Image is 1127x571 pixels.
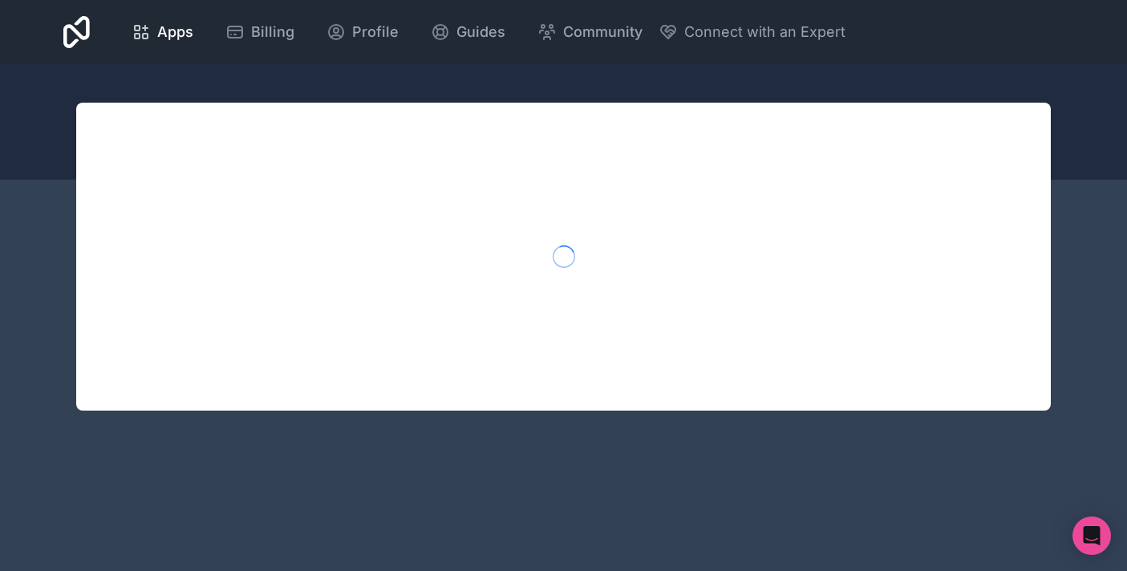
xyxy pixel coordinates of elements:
span: Connect with an Expert [684,21,845,43]
a: Apps [119,14,206,50]
a: Profile [314,14,411,50]
span: Guides [456,21,505,43]
span: Profile [352,21,399,43]
span: Apps [157,21,193,43]
a: Guides [418,14,518,50]
a: Community [525,14,655,50]
button: Connect with an Expert [659,21,845,43]
span: Billing [251,21,294,43]
span: Community [563,21,643,43]
a: Billing [213,14,307,50]
div: Open Intercom Messenger [1072,516,1111,555]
